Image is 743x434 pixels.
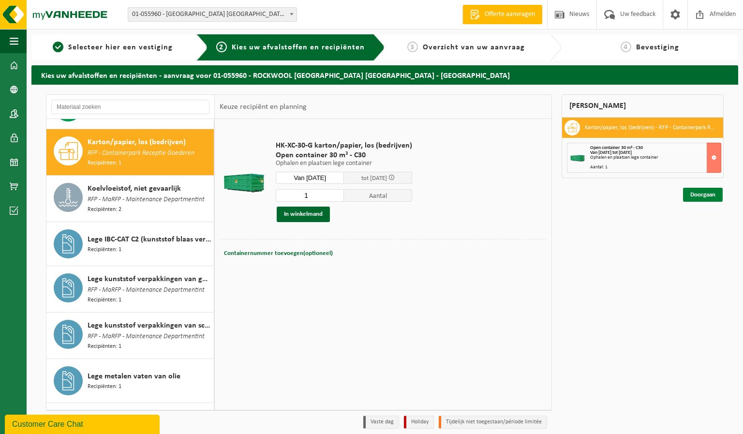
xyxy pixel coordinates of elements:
[51,100,209,114] input: Materiaal zoeken
[276,150,412,160] span: Open container 30 m³ - C30
[88,205,121,214] span: Recipiënten: 2
[423,44,525,51] span: Overzicht van uw aanvraag
[46,313,214,359] button: Lege kunststof verpakkingen van schadelijke stoffen RFP - MaRFP - Maintenance Departmentint Recip...
[216,42,227,52] span: 2
[276,160,412,167] p: Ophalen en plaatsen lege container
[232,44,365,51] span: Kies uw afvalstoffen en recipiënten
[562,94,724,118] div: [PERSON_NAME]
[88,148,194,159] span: RFP - Containerpark Receptie Goederen
[46,129,214,176] button: Karton/papier, los (bedrijven) RFP - Containerpark Receptie Goederen Recipiënten: 1
[344,189,412,202] span: Aantal
[53,42,63,52] span: 1
[407,42,418,52] span: 3
[683,188,723,202] a: Doorgaan
[88,234,211,245] span: Lege IBC-CAT C2 (kunststof blaas verbranden)
[590,155,721,160] div: Ophalen en plaatsen lege container
[88,382,121,391] span: Recipiënten: 1
[46,222,214,266] button: Lege IBC-CAT C2 (kunststof blaas verbranden) Recipiënten: 1
[404,416,434,429] li: Holiday
[590,145,643,150] span: Open container 30 m³ - C30
[585,120,716,135] h3: Karton/papier, los (bedrijven) - RFP - Containerpark Receptie Goederen
[363,416,399,429] li: Vaste dag
[88,331,205,342] span: RFP - MaRFP - Maintenance Departmentint
[88,285,205,296] span: RFP - MaRFP - Maintenance Departmentint
[439,416,547,429] li: Tijdelijk niet toegestaan/période limitée
[88,183,181,195] span: Koelvloeistof, niet gevaarlijk
[128,7,297,22] span: 01-055960 - ROCKWOOL BELGIUM NV - WIJNEGEM
[46,176,214,222] button: Koelvloeistof, niet gevaarlijk RFP - MaRFP - Maintenance Departmentint Recipiënten: 2
[88,136,186,148] span: Karton/papier, los (bedrijven)
[590,165,721,170] div: Aantal: 1
[88,195,205,205] span: RFP - MaRFP - Maintenance Departmentint
[482,10,537,19] span: Offerte aanvragen
[636,44,679,51] span: Bevestiging
[88,245,121,254] span: Recipiënten: 1
[88,342,121,351] span: Recipiënten: 1
[68,44,173,51] span: Selecteer hier een vestiging
[276,172,344,184] input: Selecteer datum
[88,159,121,168] span: Recipiënten: 1
[621,42,631,52] span: 4
[361,175,387,181] span: tot [DATE]
[88,296,121,305] span: Recipiënten: 1
[88,320,211,331] span: Lege kunststof verpakkingen van schadelijke stoffen
[224,250,333,256] span: Containernummer toevoegen(optioneel)
[223,247,334,260] button: Containernummer toevoegen(optioneel)
[46,359,214,403] button: Lege metalen vaten van olie Recipiënten: 1
[88,371,180,382] span: Lege metalen vaten van olie
[5,413,162,434] iframe: chat widget
[462,5,542,24] a: Offerte aanvragen
[277,207,330,222] button: In winkelmand
[215,95,312,119] div: Keuze recipiënt en planning
[590,150,632,155] strong: Van [DATE] tot [DATE]
[128,8,297,21] span: 01-055960 - ROCKWOOL BELGIUM NV - WIJNEGEM
[46,266,214,313] button: Lege kunststof verpakkingen van gevaarlijke stoffen RFP - MaRFP - Maintenance Departmentint Recip...
[276,141,412,150] span: HK-XC-30-G karton/papier, los (bedrijven)
[36,42,189,53] a: 1Selecteer hier een vestiging
[88,273,211,285] span: Lege kunststof verpakkingen van gevaarlijke stoffen
[31,65,738,84] h2: Kies uw afvalstoffen en recipiënten - aanvraag voor 01-055960 - ROCKWOOL [GEOGRAPHIC_DATA] [GEOGR...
